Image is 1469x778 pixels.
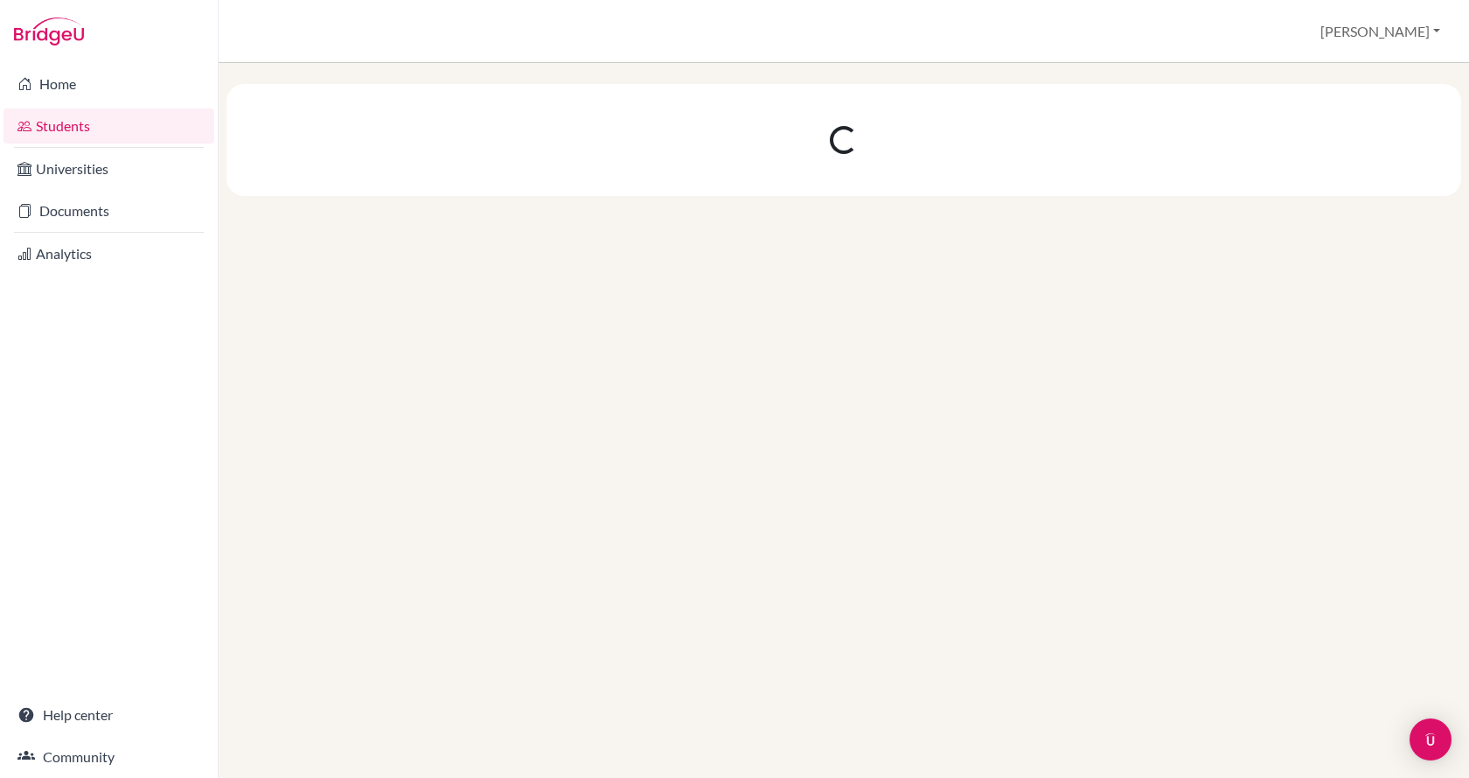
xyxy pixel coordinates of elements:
a: Analytics [3,236,214,271]
a: Documents [3,193,214,228]
a: Home [3,67,214,102]
a: Students [3,109,214,144]
a: Community [3,739,214,774]
button: [PERSON_NAME] [1312,15,1448,48]
a: Help center [3,697,214,732]
a: Universities [3,151,214,186]
div: Open Intercom Messenger [1410,718,1452,760]
img: Bridge-U [14,18,84,46]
